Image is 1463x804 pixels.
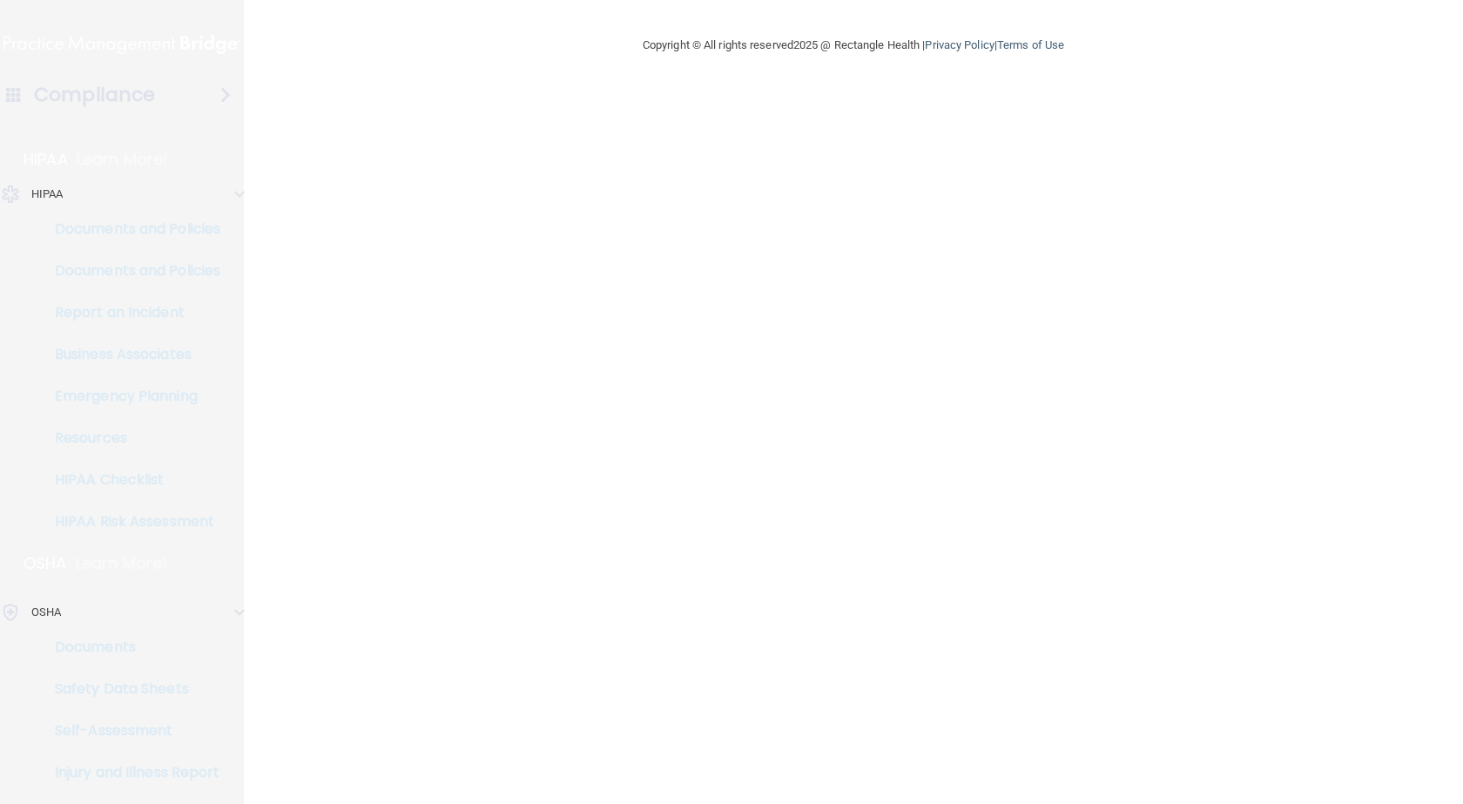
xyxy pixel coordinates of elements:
[11,262,249,280] p: Documents and Policies
[76,553,168,574] p: Learn More!
[536,17,1171,73] div: Copyright © All rights reserved 2025 @ Rectangle Health | |
[31,184,64,205] p: HIPAA
[34,83,155,107] h4: Compliance
[11,680,249,698] p: Safety Data Sheets
[24,149,68,170] p: HIPAA
[997,38,1064,51] a: Terms of Use
[11,471,249,489] p: HIPAA Checklist
[11,764,249,781] p: Injury and Illness Report
[11,346,249,363] p: Business Associates
[11,638,249,656] p: Documents
[11,429,249,447] p: Resources
[11,304,249,321] p: Report an Incident
[11,513,249,530] p: HIPAA Risk Assessment
[925,38,994,51] a: Privacy Policy
[11,722,249,740] p: Self-Assessment
[3,27,240,62] img: PMB logo
[11,220,249,238] p: Documents and Policies
[24,553,67,574] p: OSHA
[11,388,249,405] p: Emergency Planning
[31,602,61,623] p: OSHA
[77,149,169,170] p: Learn More!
